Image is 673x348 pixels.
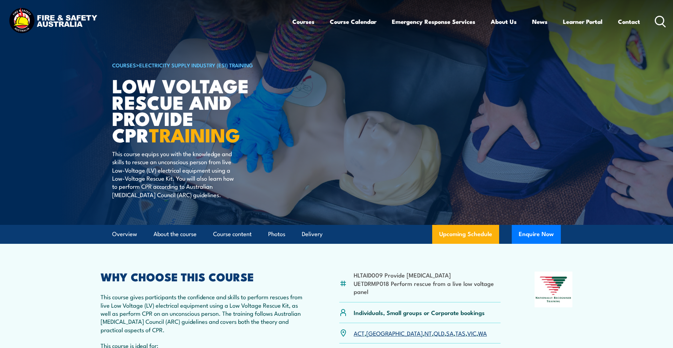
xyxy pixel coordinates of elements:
a: Courses [292,12,314,31]
a: About Us [491,12,517,31]
a: Contact [618,12,640,31]
a: VIC [467,329,476,337]
h1: Low Voltage Rescue and Provide CPR [112,77,285,143]
p: Individuals, Small groups or Corporate bookings [354,308,485,316]
li: HLTAID009 Provide [MEDICAL_DATA] [354,271,501,279]
p: , , , , , , , [354,329,487,337]
a: QLD [434,329,444,337]
h6: > [112,61,285,69]
a: Learner Portal [563,12,603,31]
h2: WHY CHOOSE THIS COURSE [101,272,305,281]
a: TAS [455,329,465,337]
a: Photos [268,225,285,243]
img: Nationally Recognised Training logo. [535,272,572,307]
a: Electricity Supply Industry (ESI) Training [139,61,253,69]
a: COURSES [112,61,136,69]
a: Upcoming Schedule [432,225,499,244]
a: NT [424,329,432,337]
a: Course content [213,225,252,243]
a: Overview [112,225,137,243]
a: WA [478,329,487,337]
button: Enquire Now [512,225,561,244]
a: [GEOGRAPHIC_DATA] [366,329,423,337]
a: Delivery [302,225,322,243]
a: SA [446,329,454,337]
p: This course gives participants the confidence and skills to perform rescues from live Low Voltage... [101,293,305,334]
a: Emergency Response Services [392,12,475,31]
a: News [532,12,548,31]
a: About the course [154,225,197,243]
li: UETDRMP018 Perform rescue from a live low voltage panel [354,279,501,296]
a: Course Calendar [330,12,376,31]
strong: TRAINING [149,120,240,149]
p: This course equips you with the knowledge and skills to rescue an unconscious person from live Lo... [112,149,240,199]
a: ACT [354,329,365,337]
